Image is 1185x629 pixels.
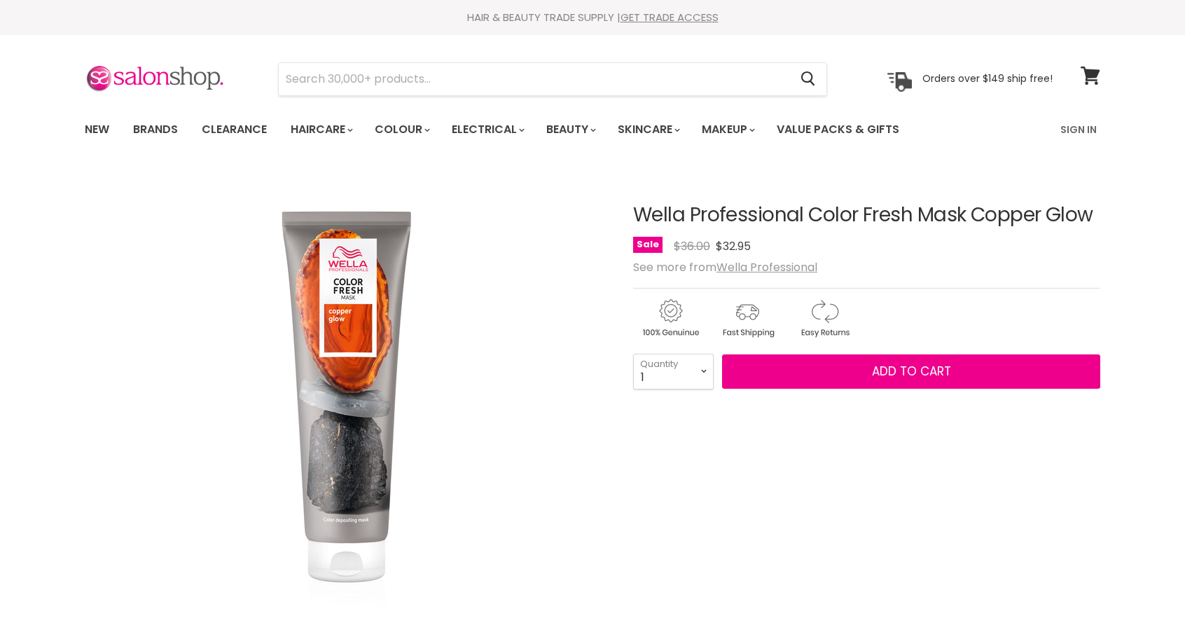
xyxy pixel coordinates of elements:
[872,363,951,380] span: Add to cart
[674,238,710,254] span: $36.00
[691,115,763,144] a: Makeup
[633,297,707,340] img: genuine.gif
[607,115,688,144] a: Skincare
[74,109,981,150] ul: Main menu
[280,115,361,144] a: Haircare
[922,72,1053,85] p: Orders over $149 ship free!
[716,238,751,254] span: $32.95
[710,297,784,340] img: shipping.gif
[441,115,533,144] a: Electrical
[123,115,188,144] a: Brands
[789,63,826,95] button: Search
[1052,115,1105,144] a: Sign In
[364,115,438,144] a: Colour
[633,237,663,253] span: Sale
[633,205,1100,226] h1: Wella Professional Color Fresh Mask Copper Glow
[279,63,789,95] input: Search
[278,62,827,96] form: Product
[722,354,1100,389] button: Add to cart
[536,115,604,144] a: Beauty
[766,115,910,144] a: Value Packs & Gifts
[633,259,817,275] span: See more from
[67,11,1118,25] div: HAIR & BEAUTY TRADE SUPPLY |
[633,354,714,389] select: Quantity
[787,297,861,340] img: returns.gif
[716,259,817,275] a: Wella Professional
[67,109,1118,150] nav: Main
[191,115,277,144] a: Clearance
[74,115,120,144] a: New
[621,10,719,25] a: GET TRADE ACCESS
